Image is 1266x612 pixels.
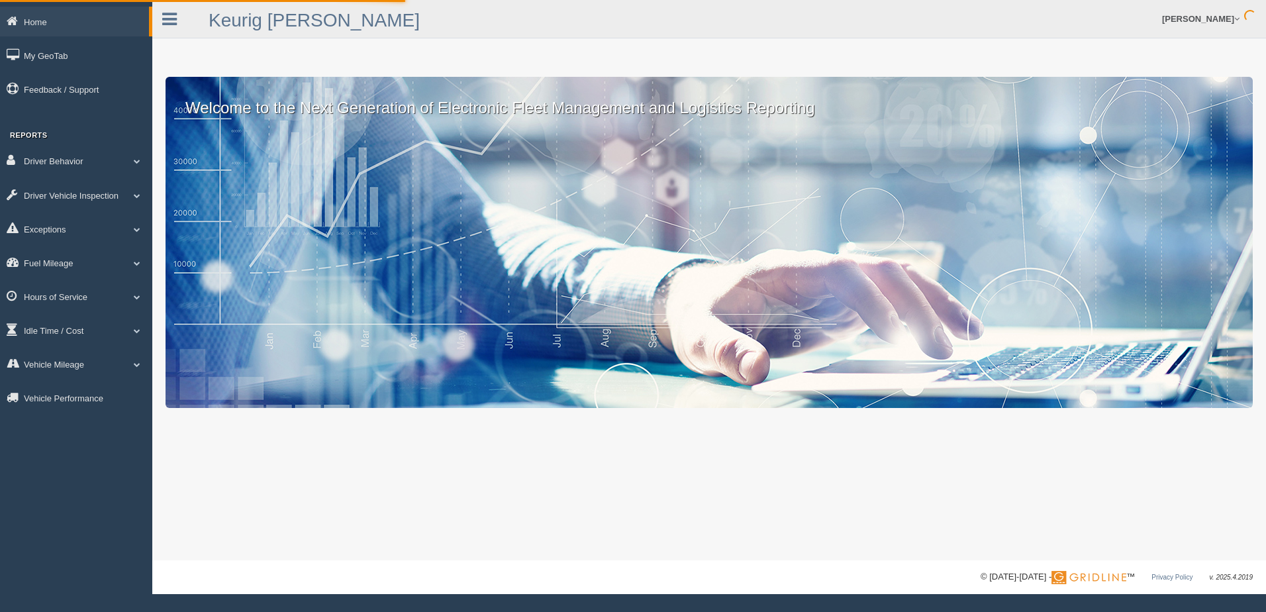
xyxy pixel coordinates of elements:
div: © [DATE]-[DATE] - ™ [981,570,1253,584]
p: Welcome to the Next Generation of Electronic Fleet Management and Logistics Reporting [166,77,1253,119]
a: Privacy Policy [1151,574,1193,581]
span: v. 2025.4.2019 [1210,574,1253,581]
img: Gridline [1051,571,1126,584]
a: Keurig [PERSON_NAME] [209,10,420,30]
